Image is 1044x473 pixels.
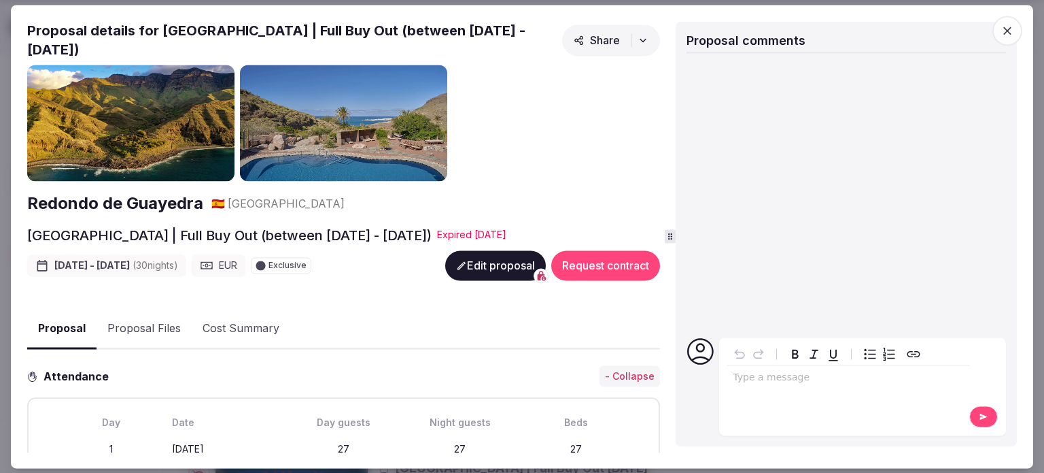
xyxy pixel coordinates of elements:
h2: Proposal details for [GEOGRAPHIC_DATA] | Full Buy Out (between [DATE] - [DATE]) [27,21,557,59]
img: Gallery photo 2 [240,65,447,182]
span: Share [574,33,620,47]
div: Expire d [DATE] [437,228,506,242]
h2: [GEOGRAPHIC_DATA] | Full Buy Out (between [DATE] - [DATE]) [27,226,432,245]
button: Cost Summary [192,310,290,349]
button: 🇪🇸 [211,196,225,211]
button: Share [562,25,660,56]
h3: Attendance [38,368,120,385]
div: toggle group [860,344,899,363]
span: [DATE] - [DATE] [54,259,178,272]
span: Proposal comments [686,33,805,48]
button: Italic [805,344,824,363]
button: Request contract [551,250,660,280]
div: EUR [192,255,245,276]
button: - Collapse [599,365,660,387]
div: Night guests [404,416,515,429]
button: Proposal Files [97,310,192,349]
div: Beds [521,416,631,429]
a: Redondo de Guayedra [27,193,203,216]
div: Day [56,416,167,429]
span: 🇪🇸 [211,197,225,210]
span: ( 30 night s ) [133,259,178,271]
img: Gallery photo 3 [453,65,660,182]
button: Bulleted list [860,344,880,363]
button: Underline [824,344,843,363]
div: 27 [404,442,515,456]
div: editable markdown [727,365,969,393]
button: Bold [786,344,805,363]
div: 27 [288,442,399,456]
span: Exclusive [268,261,307,270]
div: Date [172,416,283,429]
button: Create link [904,344,923,363]
div: 27 [521,442,631,456]
button: Edit proposal [445,250,546,280]
img: Gallery photo 1 [27,65,234,182]
div: [DATE] [172,442,283,456]
div: 1 [56,442,167,456]
button: Proposal [27,309,97,349]
div: Day guests [288,416,399,429]
button: Numbered list [880,344,899,363]
span: [GEOGRAPHIC_DATA] [228,196,345,211]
